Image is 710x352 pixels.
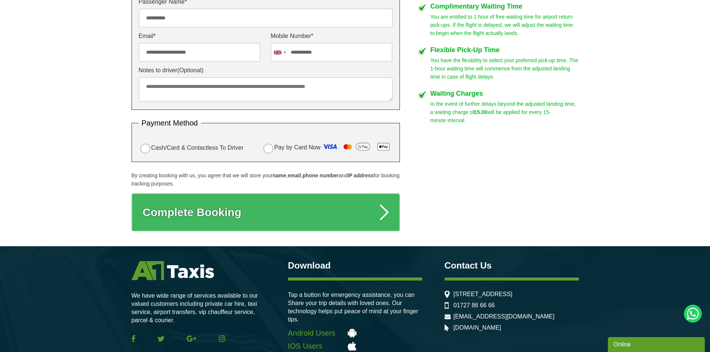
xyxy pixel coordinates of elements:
[132,292,266,324] p: We have wide range of services available to our valued customers including private car hire, taxi...
[139,67,393,73] label: Notes to driver
[454,324,501,331] a: [DOMAIN_NAME]
[347,172,374,178] strong: IP address
[288,291,422,324] p: Tap a button for emergency assistance. you can Share your trip details with loved ones. Our techn...
[139,143,244,153] label: Cash/Card & Contactless To Driver
[288,172,301,178] strong: email
[158,336,164,342] img: Twitter
[132,261,214,280] img: A1 Taxis St Albans
[430,56,579,81] p: You have the flexibility to select your preferred pick-up time. The 1-hour waiting time will comm...
[288,261,422,270] h3: Download
[132,193,400,231] button: Complete Booking
[271,43,288,61] div: United Kingdom: +44
[303,172,339,178] strong: phone number
[139,33,261,39] label: Email
[262,141,393,155] label: Pay by Card Now
[608,336,706,352] iframe: chat widget
[139,119,201,127] legend: Payment Method
[474,109,487,115] strong: £5.00
[454,313,555,320] a: [EMAIL_ADDRESS][DOMAIN_NAME]
[430,47,579,53] h4: Flexible Pick-Up Time
[271,33,392,39] label: Mobile Number
[430,13,579,37] p: You are entitled to 1 hour of free waiting time for airport return pick-ups. If the flight is del...
[430,90,579,97] h4: Waiting Charges
[445,291,579,298] li: [STREET_ADDRESS]
[288,329,422,337] a: Android Users
[264,144,273,153] input: Pay by Card Now
[187,335,196,342] img: Google Plus
[445,261,579,270] h3: Contact Us
[272,172,286,178] strong: name
[132,335,135,342] img: Facebook
[177,67,203,73] span: (Optional)
[430,3,579,10] h4: Complimentary Waiting Time
[288,342,422,351] a: IOS Users
[219,335,225,342] img: Instagram
[454,302,495,309] a: 01727 86 66 66
[430,100,579,124] p: In the event of further delays beyond the adjusted landing time, a waiting charge of will be appl...
[141,144,150,153] input: Cash/Card & Contactless To Driver
[132,171,400,188] p: By creating booking with us, you agree that we will store your , , and for booking tracking purpo...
